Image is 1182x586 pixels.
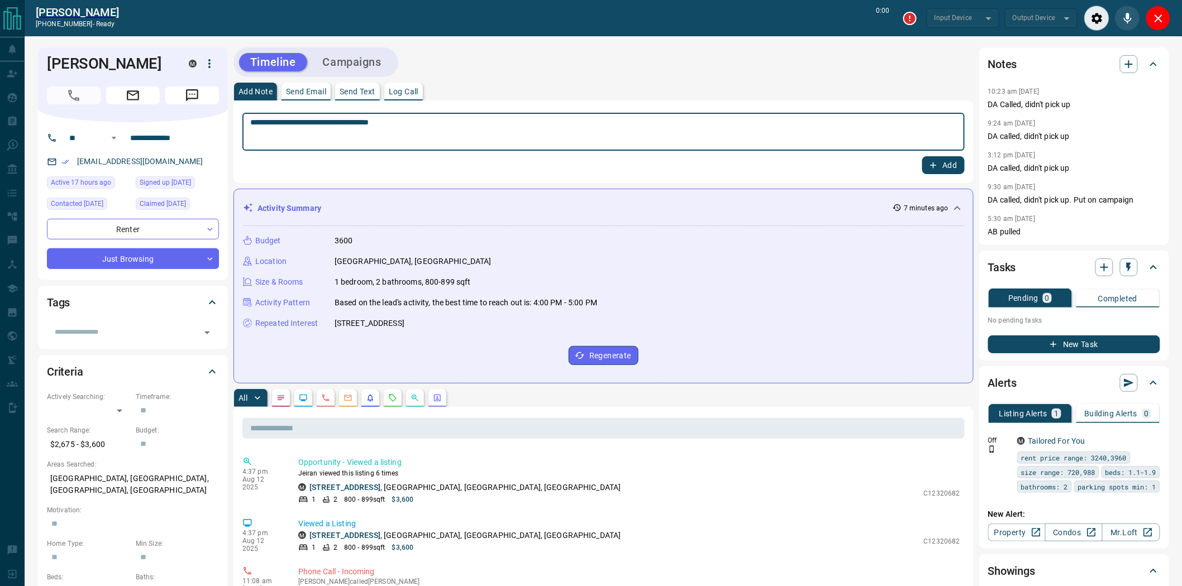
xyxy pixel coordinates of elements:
a: [EMAIL_ADDRESS][DOMAIN_NAME] [77,157,203,166]
div: Close [1146,6,1171,31]
p: [PERSON_NAME] called [PERSON_NAME] [298,578,960,585]
p: Aug 12 2025 [242,475,282,491]
svg: Email Verified [61,158,69,166]
p: Send Text [340,88,375,95]
p: [STREET_ADDRESS] [335,318,404,329]
div: mrloft.ca [298,483,306,491]
svg: Opportunities [411,393,420,402]
p: Opportunity - Viewed a listing [298,457,960,468]
p: 5:30 am [DATE] [988,215,1036,223]
p: 800 - 899 sqft [344,542,385,553]
p: Off [988,435,1011,445]
span: rent price range: 3240,3960 [1021,452,1127,463]
p: 1 [312,494,316,505]
span: beds: 1.1-1.9 [1105,467,1156,478]
p: 2 [333,494,337,505]
svg: Emails [344,393,352,402]
p: Beds: [47,572,130,582]
p: [GEOGRAPHIC_DATA], [GEOGRAPHIC_DATA] [335,256,492,267]
p: , [GEOGRAPHIC_DATA], [GEOGRAPHIC_DATA], [GEOGRAPHIC_DATA] [309,482,621,493]
svg: Lead Browsing Activity [299,393,308,402]
a: [STREET_ADDRESS] [309,483,380,492]
p: 2 [333,542,337,553]
p: [PHONE_NUMBER] - [36,19,119,29]
h2: Criteria [47,363,83,381]
a: [STREET_ADDRESS] [309,531,380,540]
p: Motivation: [47,505,219,515]
p: Pending [1008,294,1038,302]
div: Just Browsing [47,248,219,269]
div: Thu Aug 07 2025 [136,198,219,213]
p: Timeframe: [136,392,219,402]
svg: Listing Alerts [366,393,375,402]
p: 0 [1045,294,1050,302]
p: C12320682 [924,536,960,546]
p: Budget: [136,425,219,435]
p: Log Call [389,88,418,95]
div: Alerts [988,369,1160,396]
p: 0 [1145,410,1149,417]
p: 4:37 pm [242,529,282,537]
button: Open [199,325,215,340]
a: Property [988,523,1046,541]
a: Mr.Loft [1102,523,1160,541]
h2: Tasks [988,258,1016,276]
p: 9:24 am [DATE] [988,119,1036,127]
svg: Calls [321,393,330,402]
h2: Notes [988,55,1017,73]
p: Size & Rooms [255,276,303,288]
p: New Alert: [988,508,1160,520]
p: DA called, didn't pick up [988,131,1160,142]
a: [PERSON_NAME] [36,6,119,19]
p: Budget [255,235,281,247]
p: Actively Searching: [47,392,130,402]
h2: Alerts [988,374,1017,392]
h2: Showings [988,562,1036,580]
p: Min Size: [136,539,219,549]
p: DA called, didn't pick up [988,162,1160,174]
p: , [GEOGRAPHIC_DATA], [GEOGRAPHIC_DATA], [GEOGRAPHIC_DATA] [309,530,621,541]
svg: Agent Actions [433,393,442,402]
p: Send Email [286,88,326,95]
svg: Push Notification Only [988,445,996,453]
p: Baths: [136,572,219,582]
div: Showings [988,558,1160,584]
button: New Task [988,335,1160,353]
span: Signed up [DATE] [140,177,191,188]
button: Add [922,156,965,174]
p: 1 [1054,410,1059,417]
p: Based on the lead's activity, the best time to reach out is: 4:00 PM - 5:00 PM [335,297,597,309]
p: [GEOGRAPHIC_DATA], [GEOGRAPHIC_DATA], [GEOGRAPHIC_DATA], [GEOGRAPHIC_DATA] [47,469,219,499]
div: Wed Aug 06 2025 [136,176,219,192]
span: Claimed [DATE] [140,198,186,209]
button: Campaigns [312,53,393,71]
button: Timeline [239,53,307,71]
div: Tasks [988,254,1160,281]
p: DA Called, didn't pick up [988,99,1160,111]
span: parking spots min: 1 [1078,481,1156,492]
svg: Notes [277,393,285,402]
a: Tailored For You [1028,436,1085,445]
p: Add Note [239,88,273,95]
div: Activity Summary7 minutes ago [243,198,964,219]
h2: Tags [47,294,70,311]
p: No pending tasks [988,312,1160,329]
p: Location [255,256,287,267]
p: Activity Summary [258,203,321,214]
div: Tue Aug 12 2025 [47,176,130,192]
p: $3,600 [392,542,414,553]
p: 9:30 am [DATE] [988,183,1036,191]
p: $2,675 - $3,600 [47,435,130,454]
div: Renter [47,219,219,239]
span: Message [165,87,219,104]
p: Completed [1098,295,1138,302]
button: Regenerate [569,346,638,365]
span: Email [106,87,160,104]
p: Aug 12 2025 [242,537,282,553]
p: Search Range: [47,425,130,435]
button: Open [107,131,121,145]
p: Home Type: [47,539,130,549]
div: Criteria [47,358,219,385]
div: mrloft.ca [1017,437,1025,445]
